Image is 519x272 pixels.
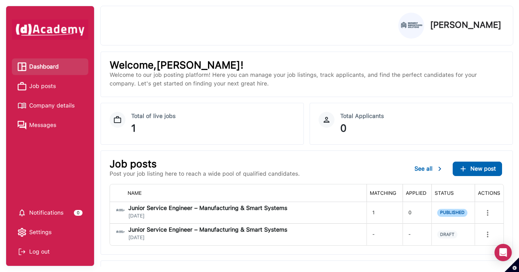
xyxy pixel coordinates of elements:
span: New post [470,165,496,172]
a: Company details iconCompany details [18,100,83,111]
a: Dashboard iconDashboard [18,61,83,72]
img: jobi [115,227,125,237]
button: Set cookie preferences [505,258,519,272]
span: Settings [29,227,52,238]
span: NAME [128,190,142,196]
img: Icon Circle [319,112,334,128]
span: Job posts [29,81,56,92]
img: Job Dashboard [110,112,125,128]
span: Notifications [29,207,63,218]
div: 0 [74,210,83,216]
span: Company details [29,100,75,111]
span: ACTIONS [478,190,500,196]
a: Job posts iconJob posts [18,81,83,92]
span: MATCHING [370,190,396,196]
span: See all [414,165,432,172]
img: setting [18,209,26,217]
p: Welcome to our job posting platform! Here you can manage your job listings, track applicants, and... [110,71,504,88]
div: - [367,224,403,245]
span: APPLIED [406,190,426,196]
span: Dashboard [29,61,59,72]
img: ... [435,164,444,173]
img: jobi [115,205,125,215]
button: See all... [409,162,450,176]
span: DRAFT [437,231,457,238]
div: Open Intercom Messenger [494,244,512,261]
img: dAcademy [12,19,88,40]
button: more [480,227,495,242]
img: setting [18,228,26,237]
span: PUBLISHED [437,209,467,217]
span: Junior Service Engineer – Manufacturing & Smart Systems [128,205,287,211]
p: Welcome, [110,61,504,69]
button: ...New post [453,162,502,176]
p: Post your job listing here to reach a wide pool of qualified candidates. [110,170,300,178]
div: Total of live jobs [131,112,295,120]
img: Job posts icon [18,82,26,91]
span: STATUS [435,190,454,196]
span: [DATE] [128,234,287,241]
div: 0 [403,202,431,223]
img: Log out [18,247,26,256]
img: Company details icon [18,101,26,110]
a: Messages iconMessages [18,120,83,131]
div: Total Applicants [340,112,504,120]
img: ... [459,164,467,173]
img: Messages icon [18,121,26,130]
span: [PERSON_NAME] ! [156,59,244,71]
div: - [403,224,431,245]
p: Job posts [110,159,300,168]
span: Junior Service Engineer – Manufacturing & Smart Systems [128,227,287,233]
img: Profile [399,13,424,38]
div: Log out [18,246,83,257]
div: 1 [131,120,295,136]
button: more [480,206,495,220]
p: [PERSON_NAME] [430,21,501,29]
div: 1 [367,202,403,223]
span: Messages [29,120,56,131]
div: 0 [340,120,504,136]
img: Dashboard icon [18,62,26,71]
span: [DATE] [128,213,287,219]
